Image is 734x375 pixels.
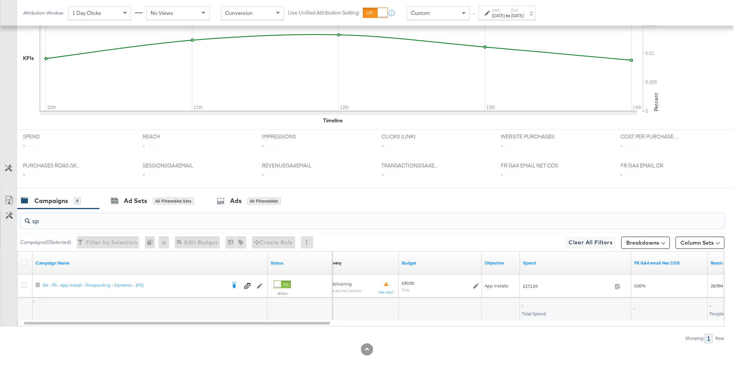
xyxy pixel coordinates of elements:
[485,283,508,289] span: App Installs
[523,283,612,289] span: £171.59
[711,283,723,289] span: 28,984
[501,162,558,169] span: FR GA4 EMAIL NET COS
[402,260,479,266] a: The maximum amount you're willing to spend on your ads, on average each day or over the lifetime ...
[34,196,68,205] div: Campaigns
[143,133,200,140] span: REACH
[23,10,64,16] div: Attribution Window:
[42,282,226,290] a: SA - FR - App Install - Prospecting - Dynamic - (PS)
[511,8,524,13] label: End:
[402,287,410,292] sub: Daily
[402,280,414,286] div: £40.00
[20,239,71,246] div: Campaigns ( 0 Selected)
[492,13,505,19] div: [DATE]
[621,237,670,249] button: Breakdowns
[620,133,678,140] span: COST PER PURCHASE (WEBSITE EVENTS)
[271,260,329,266] a: Shows the current state of your Ad Campaign.
[511,13,524,19] div: [DATE]
[382,133,439,140] span: CLICKS (LINK)
[676,237,724,249] button: Column Sets
[523,260,628,266] a: The total amount spent to date.
[30,211,660,226] input: Search Campaigns by Name, ID or Objective
[634,283,646,289] span: 0.00%
[323,117,343,124] div: Timeline
[225,10,253,16] span: Conversion
[492,8,505,13] label: Start:
[485,260,517,266] a: Your campaign's objective.
[505,13,511,18] strong: to
[262,162,319,169] span: REVENUEGA4EMAIL
[715,336,724,341] div: Row
[230,196,242,205] div: Ads
[653,93,659,111] text: Percent
[145,236,159,248] div: 0
[23,162,80,169] span: PURCHASES ROAS (WEBSITE EVENTS)
[382,162,439,169] span: TRANSACTIONSGA4EMAIL
[124,196,147,205] div: Ad Sets
[151,10,173,16] span: No Views
[501,133,558,140] span: WEBSITE PURCHASES
[471,13,478,16] span: ↑
[42,282,226,288] div: SA - FR - App Install - Prospecting - Dynamic - (PS)
[288,9,360,16] label: Use Unified Attribution Setting:
[634,260,705,266] a: FR GA4 Net COS
[565,237,615,249] button: Clear All Filters
[522,311,546,317] span: Total Spend
[23,55,34,62] div: KPIs
[710,311,724,317] span: People
[143,162,200,169] span: SESSIONSGA4EMAIL
[705,334,713,343] div: 1
[325,289,361,293] sub: Some Ad Sets Inactive
[620,162,678,169] span: FR GA4 EMAIL CR
[685,336,705,341] div: Showing:
[36,260,265,266] a: Your campaign name.
[331,281,352,287] span: Delivering
[568,238,612,247] span: Clear All Filters
[411,10,430,16] span: Custom
[247,198,281,205] div: All Filtered Ads
[153,198,194,205] div: All Filtered Ad Sets
[23,133,80,140] span: SPEND
[274,291,291,296] label: Active
[72,10,101,16] span: 1 Day Clicks
[262,133,319,140] span: IMPRESSIONS
[74,198,81,205] div: 9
